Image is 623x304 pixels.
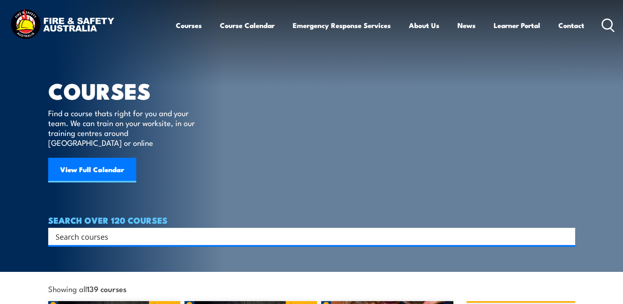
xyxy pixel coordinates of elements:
a: Emergency Response Services [293,14,391,36]
a: About Us [409,14,439,36]
a: Courses [176,14,202,36]
p: Find a course thats right for you and your team. We can train on your worksite, in our training c... [48,108,198,147]
a: News [457,14,476,36]
a: Course Calendar [220,14,275,36]
input: Search input [56,230,557,243]
a: View Full Calendar [48,158,136,182]
button: Search magnifier button [561,231,572,242]
h4: SEARCH OVER 120 COURSES [48,215,575,224]
form: Search form [57,231,559,242]
strong: 139 courses [87,283,126,294]
a: Contact [558,14,584,36]
h1: COURSES [48,81,207,100]
a: Learner Portal [494,14,540,36]
span: Showing all [48,284,126,293]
